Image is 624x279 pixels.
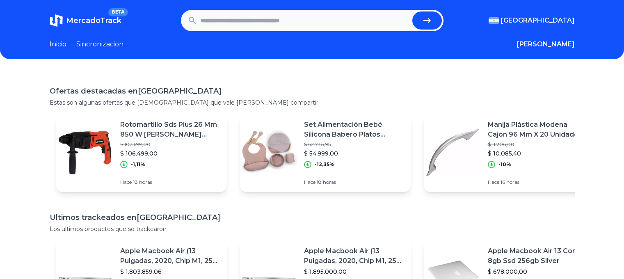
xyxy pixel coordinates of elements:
p: Hace 18 horas [304,179,404,185]
img: MercadoTrack [50,14,63,27]
p: Apple Macbook Air (13 Pulgadas, 2020, Chip M1, 256 Gb De Ssd, 8 Gb De Ram) - Plata [304,246,404,266]
p: $ 107.699,00 [120,141,220,148]
a: Featured imageRotomartillo Sds Plus 26 Mm 850 W [PERSON_NAME] 9993892.2 Color Naranja Frecuencia ... [56,113,227,192]
p: Rotomartillo Sds Plus 26 Mm 850 W [PERSON_NAME] 9993892.2 Color Naranja Frecuencia 50 Hz [120,120,220,139]
p: $ 678.000,00 [488,268,588,276]
p: Hace 18 horas [120,179,220,185]
a: Featured imageManija Plástica Modena Cajon 96 Mm X 20 Unidades$ 11.206,00$ 10.085,40-10%Hace 16 h... [424,113,594,192]
p: Hace 16 horas [488,179,588,185]
a: Inicio [50,39,66,49]
p: -10% [498,161,511,168]
p: Estas son algunas ofertas que [DEMOGRAPHIC_DATA] que vale [PERSON_NAME] compartir. [50,98,575,107]
span: BETA [108,8,128,16]
p: Apple Macbook Air (13 Pulgadas, 2020, Chip M1, 256 Gb De Ssd, 8 Gb De Ram) - Plata [120,246,220,266]
img: Argentina [489,17,499,24]
p: Set Alimentación Bebé Silicona Babero Platos Cubiertos Vaso [304,120,404,139]
p: $ 62.748,95 [304,141,404,148]
p: $ 54.999,00 [304,149,404,158]
img: Featured image [56,124,114,181]
h1: Ultimos trackeados en [GEOGRAPHIC_DATA] [50,212,575,223]
img: Featured image [424,124,481,181]
p: $ 1.803.859,06 [120,268,220,276]
span: MercadoTrack [66,16,121,25]
p: -1,11% [131,161,145,168]
a: MercadoTrackBETA [50,14,121,27]
a: Sincronizacion [76,39,123,49]
button: [PERSON_NAME] [517,39,575,49]
h1: Ofertas destacadas en [GEOGRAPHIC_DATA] [50,85,575,97]
p: Los ultimos productos que se trackearon. [50,225,575,233]
p: Apple Macbook Air 13 Core I5 8gb Ssd 256gb Silver [488,246,588,266]
p: $ 1.895.000,00 [304,268,404,276]
p: Manija Plástica Modena Cajon 96 Mm X 20 Unidades [488,120,588,139]
p: $ 106.499,00 [120,149,220,158]
p: $ 10.085,40 [488,149,588,158]
button: [GEOGRAPHIC_DATA] [489,16,575,25]
img: Featured image [240,124,297,181]
p: $ 11.206,00 [488,141,588,148]
p: -12,35% [315,161,334,168]
span: [GEOGRAPHIC_DATA] [501,16,575,25]
a: Featured imageSet Alimentación Bebé Silicona Babero Platos Cubiertos Vaso$ 62.748,95$ 54.999,00-1... [240,113,411,192]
